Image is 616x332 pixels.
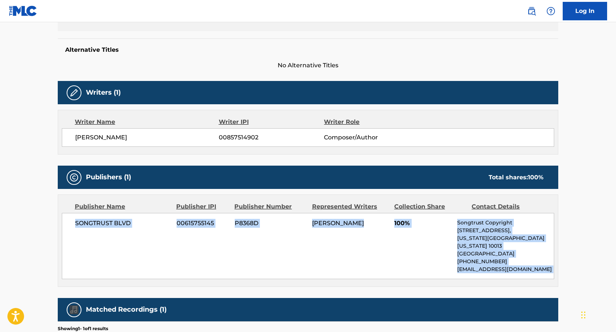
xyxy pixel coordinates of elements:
p: [STREET_ADDRESS], [457,227,554,234]
div: Publisher IPI [176,202,229,211]
div: Writer Name [75,118,219,126]
div: Total shares: [489,173,543,182]
div: Represented Writers [312,202,389,211]
div: Help [543,4,558,18]
h5: Publishers (1) [86,173,131,182]
iframe: Chat Widget [579,297,616,332]
img: Matched Recordings [70,305,78,314]
img: search [527,7,536,16]
div: Writer Role [324,118,420,126]
img: Publishers [70,173,78,182]
span: No Alternative Titles [58,61,558,70]
span: 00857514902 [219,133,324,142]
div: Writer IPI [219,118,324,126]
a: Log In [563,2,607,20]
p: [US_STATE][GEOGRAPHIC_DATA][US_STATE] 10013 [457,234,554,250]
span: 100% [394,219,452,228]
p: Songtrust Copyright [457,219,554,227]
span: Composer/Author [324,133,420,142]
img: Writers [70,88,78,97]
div: Publisher Name [75,202,171,211]
p: [PHONE_NUMBER] [457,258,554,265]
div: Drag [581,304,586,326]
p: Showing 1 - 1 of 1 results [58,325,108,332]
a: Public Search [524,4,539,18]
p: [EMAIL_ADDRESS][DOMAIN_NAME] [457,265,554,273]
p: [GEOGRAPHIC_DATA] [457,250,554,258]
h5: Alternative Titles [65,46,551,54]
img: help [546,7,555,16]
span: SONGTRUST BLVD [75,219,171,228]
span: 00615755145 [177,219,229,228]
h5: Matched Recordings (1) [86,305,167,314]
span: [PERSON_NAME] [312,220,364,227]
span: P8368D [235,219,307,228]
div: Publisher Number [234,202,306,211]
div: Collection Share [394,202,466,211]
img: MLC Logo [9,6,37,16]
div: Contact Details [472,202,543,211]
span: 100 % [528,174,543,181]
span: [PERSON_NAME] [75,133,219,142]
h5: Writers (1) [86,88,121,97]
